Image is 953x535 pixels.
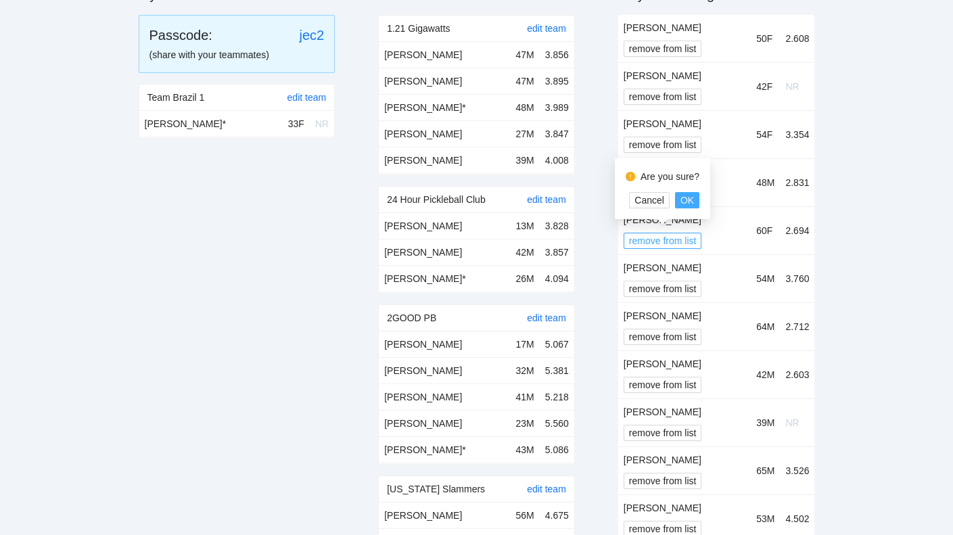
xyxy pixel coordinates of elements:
td: 42M [511,239,540,265]
div: [PERSON_NAME] [624,260,745,275]
button: remove from list [624,137,702,153]
span: remove from list [629,233,697,248]
span: 3.828 [545,220,569,231]
button: remove from list [624,41,702,57]
span: NR [315,118,329,129]
span: 2.608 [785,33,809,44]
td: [PERSON_NAME] [379,42,510,68]
a: edit team [527,23,566,34]
span: remove from list [629,281,697,296]
td: 32M [511,357,540,383]
td: 26M [511,265,540,292]
button: remove from list [624,89,702,105]
td: [PERSON_NAME] [379,213,510,239]
span: 3.760 [785,273,809,284]
div: 2GOOD PB [387,305,527,331]
span: 5.218 [545,392,569,402]
div: [US_STATE] Slammers [387,476,527,502]
span: 5.086 [545,444,569,455]
a: jec2 [299,28,324,43]
span: remove from list [629,329,697,344]
div: [PERSON_NAME] [624,308,745,323]
td: 42M [751,350,780,398]
button: OK [675,192,699,208]
td: 50F [751,15,780,63]
td: 48M [511,94,540,120]
a: edit team [287,92,327,103]
button: remove from list [624,377,702,393]
span: NR [785,417,799,428]
td: 64M [751,302,780,350]
td: 47M [511,42,540,68]
span: NR [785,81,799,92]
span: 2.603 [785,369,809,380]
span: Cancel [634,193,664,208]
td: 41M [511,383,540,410]
div: [PERSON_NAME] [624,501,745,515]
td: [PERSON_NAME] * [379,94,510,120]
span: 2.712 [785,321,809,332]
td: [PERSON_NAME] [379,357,510,383]
div: Passcode: [149,26,212,45]
button: remove from list [624,281,702,297]
td: 27M [511,120,540,147]
td: [PERSON_NAME] * [139,111,283,137]
span: 3.989 [545,102,569,113]
td: 39M [751,398,780,446]
span: remove from list [629,473,697,488]
button: remove from list [624,425,702,441]
a: edit team [527,312,566,323]
td: [PERSON_NAME] [379,68,510,94]
td: [PERSON_NAME] * [379,265,510,292]
td: [PERSON_NAME] * [379,436,510,463]
div: [PERSON_NAME] [624,68,745,83]
button: remove from list [624,473,702,489]
span: 2.831 [785,177,809,188]
div: 1.21 Gigawatts [387,16,527,41]
div: [PERSON_NAME] [624,116,745,131]
td: [PERSON_NAME] [379,383,510,410]
span: 2.694 [785,225,809,236]
span: remove from list [629,89,697,104]
span: 5.560 [545,418,569,429]
div: (share with your teammates) [149,47,325,62]
button: remove from list [624,329,702,345]
span: 3.526 [785,465,809,476]
td: 65M [751,446,780,494]
span: 3.847 [545,129,569,139]
div: [PERSON_NAME] [624,404,745,419]
a: edit team [527,484,566,494]
div: 24 Hour Pickleball Club [387,187,527,212]
td: 23M [511,410,540,436]
span: remove from list [629,137,697,152]
span: exclamation-circle [626,172,635,181]
span: 4.008 [545,155,569,166]
td: 60F [751,206,780,254]
td: [PERSON_NAME] [379,120,510,147]
div: [PERSON_NAME] [624,452,745,467]
span: 3.856 [545,49,569,60]
span: 3.857 [545,247,569,258]
td: [PERSON_NAME] [379,410,510,436]
span: remove from list [629,377,697,392]
span: 3.895 [545,76,569,87]
td: [PERSON_NAME] [379,239,510,265]
td: 42F [751,62,780,110]
td: [PERSON_NAME] [379,147,510,173]
td: 43M [511,436,540,463]
td: 56M [511,503,540,529]
td: 39M [511,147,540,173]
a: edit team [527,194,566,205]
span: remove from list [629,425,697,440]
td: 33F [283,111,310,137]
span: 4.675 [545,510,569,521]
td: 17M [511,331,540,358]
span: 5.067 [545,339,569,350]
td: 13M [511,213,540,239]
button: Cancel [629,192,670,208]
td: [PERSON_NAME] [379,503,510,529]
span: OK [680,193,694,208]
div: Are you sure? [641,169,699,184]
button: remove from list [624,233,702,249]
td: 54F [751,110,780,158]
